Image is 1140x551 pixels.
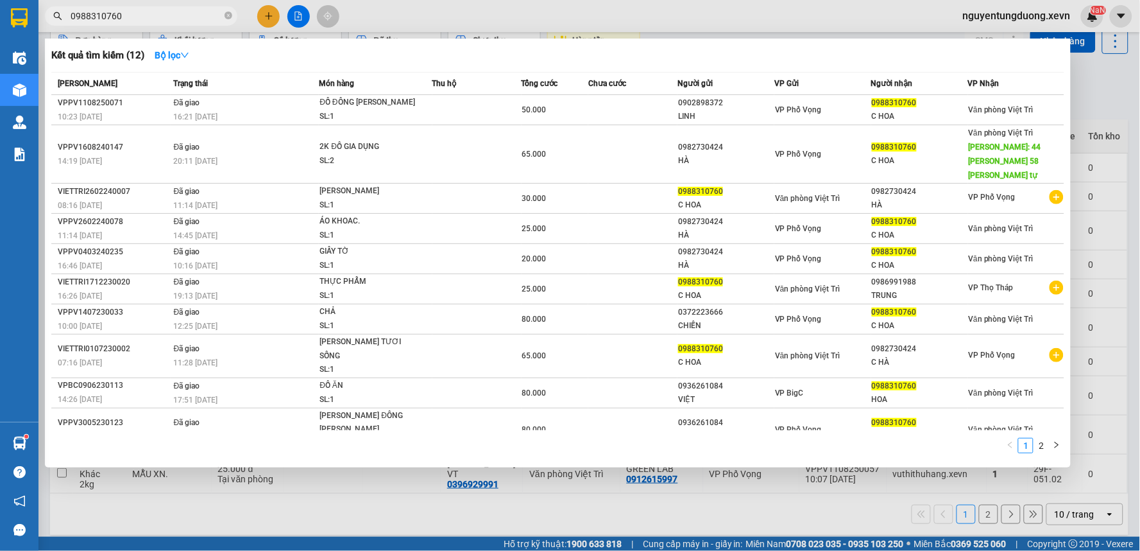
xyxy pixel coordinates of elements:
[678,277,723,286] span: 0988310760
[58,416,170,430] div: VPPV3005230123
[319,335,416,363] div: [PERSON_NAME] TƯƠI SỐNG
[1003,438,1018,453] button: left
[522,284,547,293] span: 25.000
[180,51,189,60] span: down
[432,79,457,88] span: Thu hộ
[13,83,26,97] img: warehouse-icon
[969,193,1016,202] span: VP Phố Vọng
[1018,438,1034,453] li: 1
[775,351,840,360] span: Văn phòng Việt Trì
[58,157,102,166] span: 14:19 [DATE]
[969,224,1034,233] span: Văn phòng Việt Trì
[678,110,774,123] div: LINH
[174,98,200,107] span: Đã giao
[872,143,917,152] span: 0988310760
[319,305,416,319] div: CHẢ
[678,430,774,443] div: VIỆT
[174,261,218,270] span: 10:16 [DATE]
[174,344,200,353] span: Đã giao
[174,201,218,210] span: 11:14 [DATE]
[58,231,102,240] span: 11:14 [DATE]
[174,217,200,226] span: Đã giao
[969,105,1034,114] span: Văn phòng Việt Trì
[775,254,822,263] span: VP Phố Vọng
[58,215,170,229] div: VPPV2602240078
[319,79,354,88] span: Món hàng
[1003,438,1018,453] li: Previous Page
[969,128,1034,137] span: Văn phòng Việt Trì
[1034,438,1049,453] li: 2
[319,319,416,333] div: SL: 1
[155,50,189,60] strong: Bộ lọc
[58,292,102,301] span: 16:26 [DATE]
[522,105,547,114] span: 50.000
[775,105,822,114] span: VP Phố Vọng
[678,245,774,259] div: 0982730424
[174,381,200,390] span: Đã giao
[1050,190,1064,204] span: plus-circle
[58,342,170,356] div: VIETTRI0107230002
[872,259,967,272] div: C HOA
[872,185,967,198] div: 0982730424
[774,79,799,88] span: VP Gửi
[678,319,774,333] div: CHIẾN
[58,395,102,404] span: 14:26 [DATE]
[677,79,713,88] span: Người gửi
[871,79,913,88] span: Người nhận
[522,150,547,159] span: 65.000
[775,425,822,434] span: VP Phố Vọng
[319,275,416,289] div: THỰC PHẨM
[678,259,774,272] div: HÀ
[13,437,26,450] img: warehouse-icon
[872,381,917,390] span: 0988310760
[775,389,804,398] span: VP BigC
[13,148,26,161] img: solution-icon
[13,495,26,507] span: notification
[872,110,967,123] div: C HOA
[319,393,416,407] div: SL: 1
[1007,441,1014,449] span: left
[522,425,547,434] span: 80.000
[174,358,218,367] span: 11:28 [DATE]
[174,292,218,301] span: 19:13 [DATE]
[678,344,723,353] span: 0988310760
[58,306,170,319] div: VPPV1407230033
[1049,438,1064,453] li: Next Page
[522,315,547,324] span: 80.000
[872,319,967,333] div: C HOA
[319,110,416,124] div: SL: 1
[522,389,547,398] span: 80.000
[678,215,774,229] div: 0982730424
[319,96,416,110] div: ĐỒ ĐÔNG [PERSON_NAME]
[678,198,774,212] div: C HOA
[174,396,218,405] span: 17:51 [DATE]
[678,356,774,369] div: C HOA
[174,308,200,317] span: Đã giao
[522,351,547,360] span: 65.000
[58,275,170,289] div: VIETTRI1712230020
[775,194,840,203] span: Văn phòng Việt Trì
[58,245,170,259] div: VPPV0403240235
[174,143,200,152] span: Đã giao
[319,229,416,243] div: SL: 1
[58,379,170,392] div: VPBC0906230113
[872,247,917,256] span: 0988310760
[678,141,774,154] div: 0982730424
[678,380,774,393] div: 0936261084
[319,184,416,198] div: [PERSON_NAME]
[53,12,62,21] span: search
[872,289,967,302] div: TRUNG
[678,289,774,302] div: C HOA
[872,217,917,226] span: 0988310760
[319,214,416,229] div: ÁO KHOAC.
[522,79,558,88] span: Tổng cước
[174,79,208,88] span: Trạng thái
[1049,438,1064,453] button: right
[872,275,967,289] div: 0986991988
[319,289,416,303] div: SL: 1
[775,150,822,159] span: VP Phố Vọng
[58,185,170,198] div: VIETTRI2602240007
[319,198,416,213] div: SL: 1
[872,98,917,107] span: 0988310760
[174,322,218,331] span: 12:25 [DATE]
